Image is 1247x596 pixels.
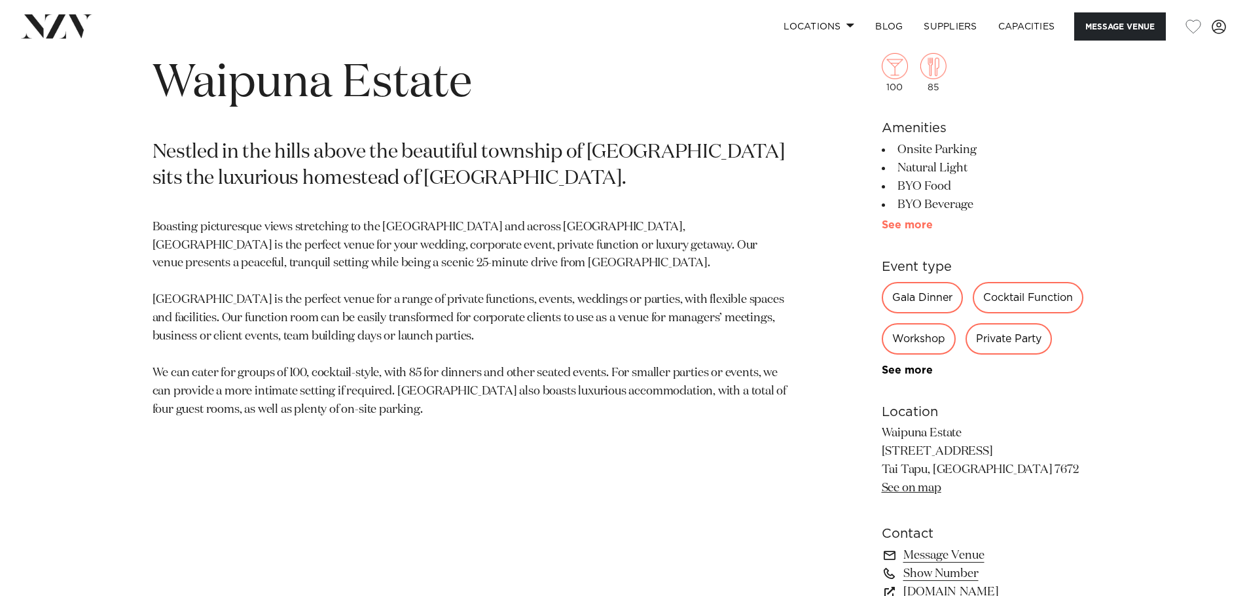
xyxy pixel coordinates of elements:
[882,53,908,92] div: 100
[882,323,956,355] div: Workshop
[882,118,1095,138] h6: Amenities
[882,425,1095,498] p: Waipuna Estate [STREET_ADDRESS] Tai Tapu, [GEOGRAPHIC_DATA] 7672
[882,546,1095,565] a: Message Venue
[21,14,92,38] img: nzv-logo.png
[882,565,1095,583] a: Show Number
[973,282,1083,313] div: Cocktail Function
[773,12,865,41] a: Locations
[882,177,1095,196] li: BYO Food
[882,196,1095,214] li: BYO Beverage
[882,53,908,79] img: cocktail.png
[913,12,987,41] a: SUPPLIERS
[882,402,1095,422] h6: Location
[153,54,789,114] h1: Waipuna Estate
[882,524,1095,544] h6: Contact
[920,53,947,79] img: dining.png
[966,323,1052,355] div: Private Party
[882,482,941,494] a: See on map
[988,12,1066,41] a: Capacities
[153,219,789,419] p: Boasting picturesque views stretching to the [GEOGRAPHIC_DATA] and across [GEOGRAPHIC_DATA], [GEO...
[882,141,1095,159] li: Onsite Parking
[882,282,963,313] div: Gala Dinner
[1074,12,1166,41] button: Message Venue
[865,12,913,41] a: BLOG
[153,140,789,192] p: Nestled in the hills above the beautiful township of [GEOGRAPHIC_DATA] sits the luxurious homeste...
[882,257,1095,277] h6: Event type
[882,159,1095,177] li: Natural Light
[920,53,947,92] div: 85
